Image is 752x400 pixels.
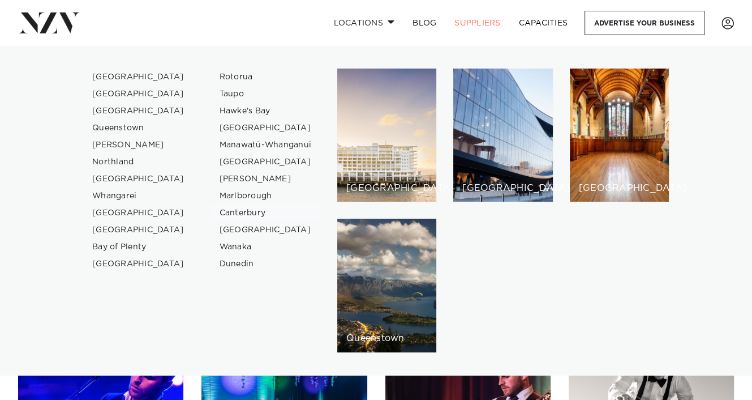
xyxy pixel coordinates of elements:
a: [GEOGRAPHIC_DATA] [210,154,321,171]
a: Locations [324,11,403,35]
a: Hawke's Bay [210,103,321,120]
a: Manawatū-Whanganui [210,137,321,154]
a: SUPPLIERS [445,11,509,35]
a: [PERSON_NAME] [83,137,194,154]
a: Christchurch venues [GEOGRAPHIC_DATA] [570,69,669,202]
a: Advertise your business [585,11,704,35]
a: [GEOGRAPHIC_DATA] [210,222,321,239]
a: Bay of Plenty [83,239,194,256]
a: Capacities [510,11,577,35]
a: Taupo [210,86,321,103]
h6: Queenstown [346,334,427,343]
h6: [GEOGRAPHIC_DATA] [346,184,427,193]
a: [GEOGRAPHIC_DATA] [83,171,194,188]
a: Marlborough [210,188,321,205]
img: nzv-logo.png [18,12,80,33]
a: Whangarei [83,188,194,205]
a: Wanaka [210,239,321,256]
a: Auckland venues [GEOGRAPHIC_DATA] [337,69,436,202]
a: [GEOGRAPHIC_DATA] [83,69,194,86]
a: [GEOGRAPHIC_DATA] [83,205,194,222]
a: [GEOGRAPHIC_DATA] [83,222,194,239]
a: Queenstown venues Queenstown [337,219,436,352]
a: [GEOGRAPHIC_DATA] [83,256,194,273]
a: [GEOGRAPHIC_DATA] [83,103,194,120]
h6: [GEOGRAPHIC_DATA] [462,184,543,193]
a: Northland [83,154,194,171]
a: [PERSON_NAME] [210,171,321,188]
a: Canterbury [210,205,321,222]
a: [GEOGRAPHIC_DATA] [83,86,194,103]
h6: [GEOGRAPHIC_DATA] [579,184,660,193]
a: BLOG [403,11,445,35]
a: [GEOGRAPHIC_DATA] [210,120,321,137]
a: Wellington venues [GEOGRAPHIC_DATA] [453,69,552,202]
a: Dunedin [210,256,321,273]
a: Queenstown [83,120,194,137]
a: Rotorua [210,69,321,86]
